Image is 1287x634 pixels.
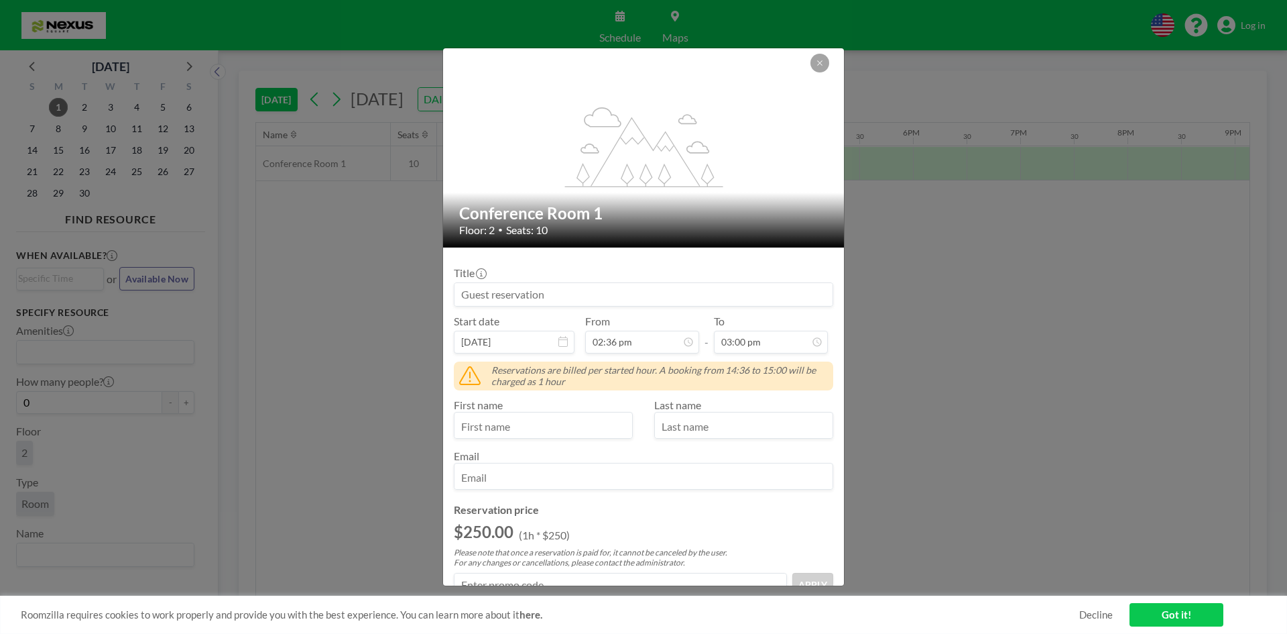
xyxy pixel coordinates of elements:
[655,415,833,438] input: Last name
[519,609,542,621] a: here.
[792,573,833,596] button: APPLY
[704,319,709,349] span: -
[585,315,610,328] label: From
[454,415,632,438] input: First name
[454,315,499,328] label: Start date
[506,223,548,237] span: Seats: 10
[454,450,479,462] label: Email
[459,203,829,223] h2: Conference Room 1
[459,223,495,237] span: Floor: 2
[519,529,570,542] p: (1h * $250)
[454,266,485,280] label: Title
[565,107,723,187] g: flex-grow: 1.2;
[1079,609,1113,621] a: Decline
[654,399,701,411] label: Last name
[454,547,833,568] p: Please note that once a reservation is paid for, it cannot be canceled by the user. For any chang...
[454,522,513,542] h2: $250.00
[491,364,828,388] span: Reservations are billed per started hour. A booking from 14:36 to 15:00 will be charged as 1 hour
[498,225,503,235] span: •
[21,609,1079,621] span: Roomzilla requires cookies to work properly and provide you with the best experience. You can lea...
[454,283,833,306] input: Guest reservation
[714,315,725,328] label: To
[1129,603,1223,627] a: Got it!
[454,503,833,517] h4: Reservation price
[454,466,833,489] input: Email
[454,574,786,596] input: Enter promo code
[454,399,503,411] label: First name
